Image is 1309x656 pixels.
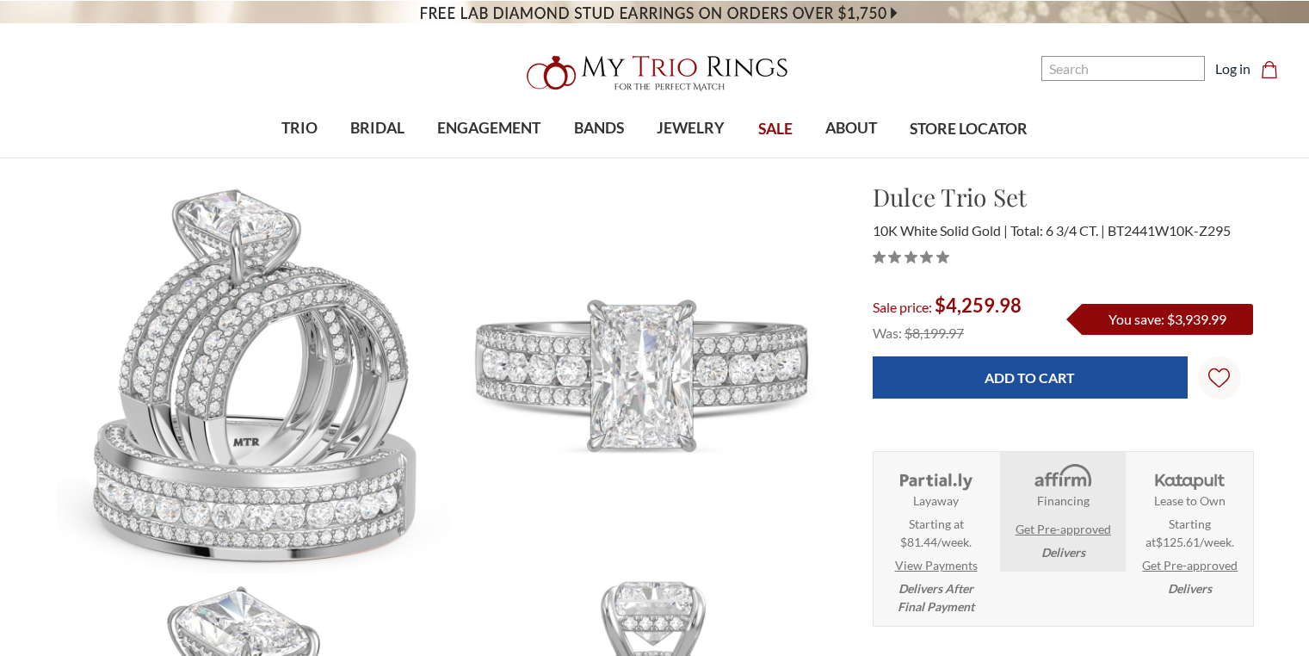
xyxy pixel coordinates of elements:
span: Starting at . [1133,515,1247,551]
a: ENGAGEMENT [421,101,557,157]
a: STORE LOCATOR [893,102,1044,158]
li: Katapult [1127,452,1252,608]
button: submenu toggle [369,157,386,158]
a: SALE [741,102,808,158]
li: Affirm [1000,452,1125,572]
span: $8,199.97 [905,325,964,341]
a: TRIO [265,101,334,157]
a: BRIDAL [334,101,421,157]
strong: Lease to Own [1154,492,1226,510]
span: Was: [873,325,902,341]
button: submenu toggle [682,157,700,158]
a: Log in [1215,59,1250,79]
a: ABOUT [809,101,893,157]
button: submenu toggle [843,157,860,158]
span: 10K White Solid Gold [873,222,1008,238]
span: You save: $3,939.99 [1108,311,1226,327]
span: BT2441W10K-Z295 [1108,222,1231,238]
span: ABOUT [825,117,877,139]
img: Katapult [1150,462,1230,492]
span: BRIDAL [350,117,404,139]
button: submenu toggle [291,157,308,158]
input: Search [1041,56,1205,81]
strong: Financing [1037,492,1090,510]
a: My Trio Rings [380,46,929,101]
span: STORE LOCATOR [910,118,1028,140]
a: JEWELRY [640,101,741,157]
em: Delivers [1168,579,1212,597]
button: submenu toggle [480,157,497,158]
em: Delivers After Final Payment [898,579,974,616]
svg: cart.cart_preview [1261,61,1278,78]
a: View Payments [895,556,978,574]
img: Affirm [1022,462,1102,492]
span: $125.61/week [1156,535,1232,549]
span: Sale price: [873,299,932,315]
span: Starting at $81.44/week. [900,515,972,551]
a: Cart with 0 items [1261,59,1288,79]
a: Wish Lists [1198,356,1241,399]
em: Delivers [1041,543,1085,561]
a: BANDS [558,101,640,157]
img: My Trio Rings [517,46,793,101]
span: TRIO [281,117,318,139]
input: Add to Cart [873,356,1188,399]
img: Photo of Dulce 6 3/4 ct tw. Lab Grown Diamond Radiant Solitaire Trio Set 10K White Gold [BT2441WE... [451,180,844,573]
li: Layaway [874,452,998,626]
span: $4,259.98 [935,294,1022,317]
span: Total: 6 3/4 CT. [1010,222,1105,238]
a: Get Pre-approved [1016,520,1111,538]
img: Layaway [896,462,976,492]
button: submenu toggle [590,157,608,158]
h1: Dulce Trio Set [873,179,1254,215]
svg: Wish Lists [1208,313,1230,442]
strong: Layaway [913,492,959,510]
span: BANDS [574,117,624,139]
span: ENGAGEMENT [437,117,540,139]
span: SALE [758,118,793,140]
img: Photo of Dulce 6 3/4 ct tw. Lab Grown Diamond Radiant Solitaire Trio Set 10K White Gold [BT2441W-... [57,180,450,573]
span: JEWELRY [657,117,725,139]
a: Get Pre-approved [1142,556,1238,574]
